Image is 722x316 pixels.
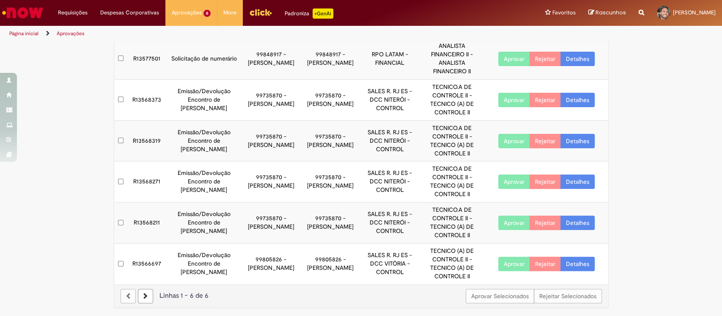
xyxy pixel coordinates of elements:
button: Rejeitar [530,257,561,271]
td: Emissão/Devolução Encontro de [PERSON_NAME] [166,79,241,120]
td: 99848917 - [PERSON_NAME] [301,38,360,79]
td: Emissão/Devolução Encontro de [PERSON_NAME] [166,244,241,284]
td: ANALISTA FINANCEIRO II - ANALISTA FINANCEIRO II [420,38,485,79]
button: Rejeitar [530,93,561,107]
td: SALES R. RJ ES - DCC NITERÓI - CONTROL [360,120,420,161]
td: SALES R. RJ ES - DCC NITERÓI - CONTROL [360,79,420,120]
button: Aprovar [498,175,530,189]
button: Aprovar [498,134,530,148]
td: 99735870 - [PERSON_NAME] [242,120,301,161]
a: Detalhes [560,175,595,189]
span: More [223,8,236,17]
a: Página inicial [9,30,38,37]
img: ServiceNow [1,4,44,21]
button: Rejeitar [530,216,561,230]
td: R13568271 [127,161,167,202]
button: Aprovar [498,216,530,230]
td: SALES R. RJ ES - DCC NITERÓI - CONTROL [360,202,420,244]
button: Rejeitar [530,52,561,66]
td: Emissão/Devolução Encontro de [PERSON_NAME] [166,202,241,244]
td: TECNICO.A DE CONTROLE II - TECNICO (A) DE CONTROLE II [420,202,485,244]
td: Emissão/Devolução Encontro de [PERSON_NAME] [166,120,241,161]
ul: Trilhas de página [6,26,475,42]
td: 99735870 - [PERSON_NAME] [242,79,301,120]
button: Rejeitar [530,175,561,189]
td: SALES R. RJ ES - DCC NITERÓI - CONTROL [360,161,420,202]
td: 99805826 - [PERSON_NAME] [242,244,301,284]
td: 99735870 - [PERSON_NAME] [242,202,301,244]
span: Despesas Corporativas [100,8,159,17]
span: Rascunhos [596,8,626,17]
img: click_logo_yellow_360x200.png [249,6,272,19]
button: Rejeitar [530,134,561,148]
a: Aprovações [57,30,85,37]
a: Detalhes [560,257,595,271]
td: R13566697 [127,244,167,284]
span: Favoritos [552,8,576,17]
span: 6 [203,10,211,17]
div: Linhas 1 − 6 de 6 [121,291,602,301]
a: Detalhes [560,93,595,107]
td: 99735870 - [PERSON_NAME] [301,202,360,244]
span: Requisições [58,8,88,17]
td: 99735870 - [PERSON_NAME] [301,161,360,202]
td: TECNICO (A) DE CONTROLE II - TECNICO (A) DE CONTROLE II [420,244,485,284]
td: R13568373 [127,79,167,120]
td: 99735870 - [PERSON_NAME] [301,120,360,161]
td: 99805826 - [PERSON_NAME] [301,244,360,284]
a: Rascunhos [588,9,626,17]
a: Detalhes [560,216,595,230]
span: [PERSON_NAME] [673,9,716,16]
td: SALES R. RJ ES - DCC VITÓRIA - CONTROL [360,244,420,284]
td: Solicitação de numerário [166,38,241,79]
td: TECNICO.A DE CONTROLE II - TECNICO (A) DE CONTROLE II [420,120,485,161]
td: RPO LATAM - FINANCIAL [360,38,420,79]
td: R13568211 [127,202,167,244]
td: 99848917 - [PERSON_NAME] [242,38,301,79]
td: Emissão/Devolução Encontro de [PERSON_NAME] [166,161,241,202]
td: R13577501 [127,38,167,79]
td: 99735870 - [PERSON_NAME] [301,79,360,120]
button: Aprovar [498,93,530,107]
button: Aprovar [498,257,530,271]
div: Padroniza [285,8,333,19]
td: R13568319 [127,120,167,161]
td: 99735870 - [PERSON_NAME] [242,161,301,202]
p: +GenAi [313,8,333,19]
a: Detalhes [560,52,595,66]
td: TECNICO.A DE CONTROLE II - TECNICO (A) DE CONTROLE II [420,161,485,202]
span: Aprovações [172,8,202,17]
td: TECNICO.A DE CONTROLE II - TECNICO (A) DE CONTROLE II [420,79,485,120]
a: Detalhes [560,134,595,148]
button: Aprovar [498,52,530,66]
